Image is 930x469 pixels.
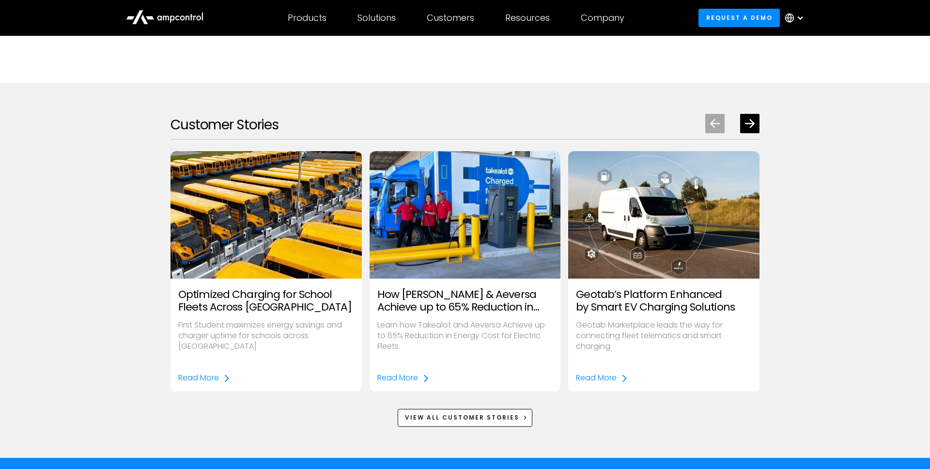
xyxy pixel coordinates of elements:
[357,13,396,23] div: Solutions
[405,413,519,422] div: View All Customer Stories
[576,288,752,314] h3: Geotab’s Platform Enhanced by Smart EV Charging Solutions
[576,373,617,383] div: Read More
[178,320,354,352] p: First Student maximizes energy savings and charger uptime for schools across [GEOGRAPHIC_DATA]
[370,151,561,391] div: 2 / 8
[740,114,759,133] div: Next slide
[178,373,231,383] a: Read More
[427,13,474,23] div: Customers
[170,117,279,133] h2: Customer Stories
[568,151,759,391] div: 3 / 8
[698,9,780,27] a: Request a demo
[377,288,553,314] h3: How [PERSON_NAME] & Aeversa Achieve up to 65% Reduction in Energy Costs
[576,373,628,383] a: Read More
[377,373,418,383] div: Read More
[581,13,624,23] div: Company
[288,13,326,23] div: Products
[505,13,550,23] div: Resources
[178,373,219,383] div: Read More
[576,320,752,352] p: Geotab Marketplace leads the way for connecting fleet telematics and smart charging
[377,320,553,352] p: Learn how Takealot and Aeversa Achieve up to 65% Reduction in Energy Cost for Electric Fleets.
[170,151,362,391] div: 1 / 8
[705,114,725,133] div: Previous slide
[178,288,354,314] h3: Optimized Charging for School Fleets Across [GEOGRAPHIC_DATA]
[398,409,533,427] a: View All Customer Stories
[377,373,430,383] a: Read More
